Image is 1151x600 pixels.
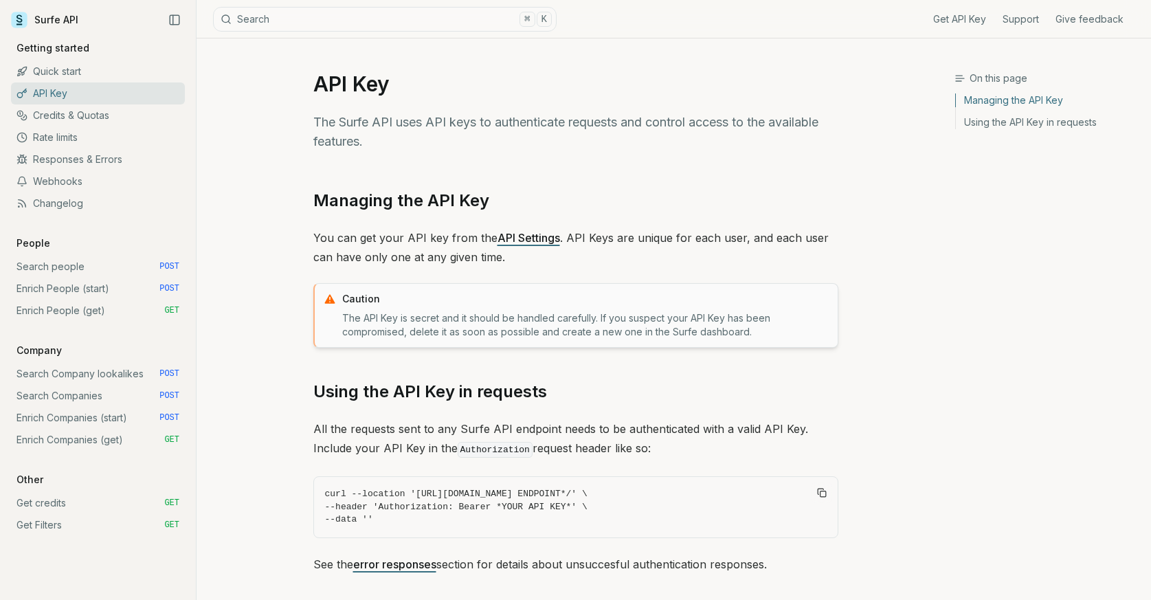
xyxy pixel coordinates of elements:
[342,311,829,339] p: The API Key is secret and it should be handled carefully. If you suspect your API Key has been co...
[11,170,185,192] a: Webhooks
[956,111,1140,129] a: Using the API Key in requests
[164,434,179,445] span: GET
[11,429,185,451] a: Enrich Companies (get) GET
[11,104,185,126] a: Credits & Quotas
[11,10,78,30] a: Surfe API
[954,71,1140,85] h3: On this page
[313,419,838,460] p: All the requests sent to any Surfe API endpoint needs to be authenticated with a valid API Key. I...
[11,514,185,536] a: Get Filters GET
[11,41,95,55] p: Getting started
[11,82,185,104] a: API Key
[164,305,179,316] span: GET
[458,442,533,458] code: Authorization
[353,557,436,571] a: error responses
[11,492,185,514] a: Get credits GET
[11,278,185,300] a: Enrich People (start) POST
[519,12,535,27] kbd: ⌘
[164,498,179,509] span: GET
[313,71,838,96] h1: API Key
[1055,12,1124,26] a: Give feedback
[812,482,832,503] button: Copy Text
[1003,12,1039,26] a: Support
[164,10,185,30] button: Collapse Sidebar
[342,292,829,306] p: Caution
[11,192,185,214] a: Changelog
[313,190,489,212] a: Managing the API Key
[313,381,547,403] a: Using the API Key in requests
[11,60,185,82] a: Quick start
[164,520,179,531] span: GET
[11,363,185,385] a: Search Company lookalikes POST
[11,344,67,357] p: Company
[537,12,552,27] kbd: K
[313,228,838,267] p: You can get your API key from the . API Keys are unique for each user, and each user can have onl...
[11,407,185,429] a: Enrich Companies (start) POST
[313,555,838,574] p: See the section for details about unsuccesful authentication responses.
[11,256,185,278] a: Search people POST
[159,390,179,401] span: POST
[313,113,838,151] p: The Surfe API uses API keys to authenticate requests and control access to the available features.
[11,473,49,487] p: Other
[956,93,1140,111] a: Managing the API Key
[159,283,179,294] span: POST
[11,300,185,322] a: Enrich People (get) GET
[159,412,179,423] span: POST
[498,231,560,245] a: API Settings
[11,126,185,148] a: Rate limits
[159,368,179,379] span: POST
[11,385,185,407] a: Search Companies POST
[11,236,56,250] p: People
[213,7,557,32] button: Search⌘K
[159,261,179,272] span: POST
[11,148,185,170] a: Responses & Errors
[325,488,827,526] code: curl --location '[URL][DOMAIN_NAME] ENDPOINT*/' \ --header 'Authorization: Bearer *YOUR API KEY*'...
[933,12,986,26] a: Get API Key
